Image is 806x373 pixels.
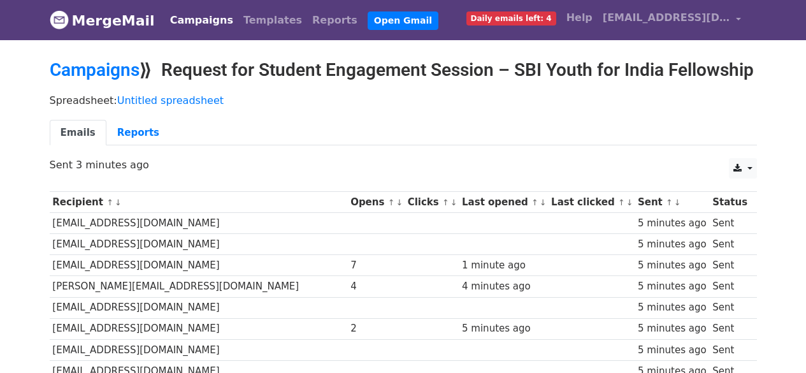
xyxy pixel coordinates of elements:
[709,234,750,255] td: Sent
[709,255,750,276] td: Sent
[347,192,405,213] th: Opens
[709,297,750,318] td: Sent
[307,8,363,33] a: Reports
[350,321,401,336] div: 2
[50,297,348,318] td: [EMAIL_ADDRESS][DOMAIN_NAME]
[50,318,348,339] td: [EMAIL_ADDRESS][DOMAIN_NAME]
[709,192,750,213] th: Status
[638,216,707,231] div: 5 minutes ago
[396,198,403,207] a: ↓
[462,321,545,336] div: 5 minutes ago
[50,59,757,81] h2: ⟫ Request for Student Engagement Session – SBI Youth for India Fellowship
[450,198,457,207] a: ↓
[626,198,633,207] a: ↓
[466,11,556,26] span: Daily emails left: 4
[709,318,750,339] td: Sent
[117,94,224,106] a: Untitled spreadsheet
[638,300,707,315] div: 5 minutes ago
[50,7,155,34] a: MergeMail
[709,339,750,360] td: Sent
[674,198,681,207] a: ↓
[50,234,348,255] td: [EMAIL_ADDRESS][DOMAIN_NAME]
[548,192,635,213] th: Last clicked
[666,198,673,207] a: ↑
[638,343,707,358] div: 5 minutes ago
[638,321,707,336] div: 5 minutes ago
[462,258,545,273] div: 1 minute ago
[540,198,547,207] a: ↓
[442,198,449,207] a: ↑
[350,279,401,294] div: 4
[709,276,750,297] td: Sent
[115,198,122,207] a: ↓
[531,198,538,207] a: ↑
[106,120,170,146] a: Reports
[561,5,598,31] a: Help
[50,276,348,297] td: [PERSON_NAME][EMAIL_ADDRESS][DOMAIN_NAME]
[459,192,548,213] th: Last opened
[368,11,438,30] a: Open Gmail
[635,192,709,213] th: Sent
[50,94,757,107] p: Spreadsheet:
[638,258,707,273] div: 5 minutes ago
[50,158,757,172] p: Sent 3 minutes ago
[598,5,747,35] a: [EMAIL_ADDRESS][DOMAIN_NAME]
[165,8,238,33] a: Campaigns
[50,59,140,80] a: Campaigns
[618,198,625,207] a: ↑
[638,237,707,252] div: 5 minutes ago
[462,279,545,294] div: 4 minutes ago
[350,258,401,273] div: 7
[50,120,106,146] a: Emails
[388,198,395,207] a: ↑
[50,192,348,213] th: Recipient
[50,255,348,276] td: [EMAIL_ADDRESS][DOMAIN_NAME]
[50,10,69,29] img: MergeMail logo
[50,213,348,234] td: [EMAIL_ADDRESS][DOMAIN_NAME]
[405,192,459,213] th: Clicks
[638,279,707,294] div: 5 minutes ago
[50,339,348,360] td: [EMAIL_ADDRESS][DOMAIN_NAME]
[238,8,307,33] a: Templates
[106,198,113,207] a: ↑
[603,10,730,26] span: [EMAIL_ADDRESS][DOMAIN_NAME]
[709,213,750,234] td: Sent
[461,5,561,31] a: Daily emails left: 4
